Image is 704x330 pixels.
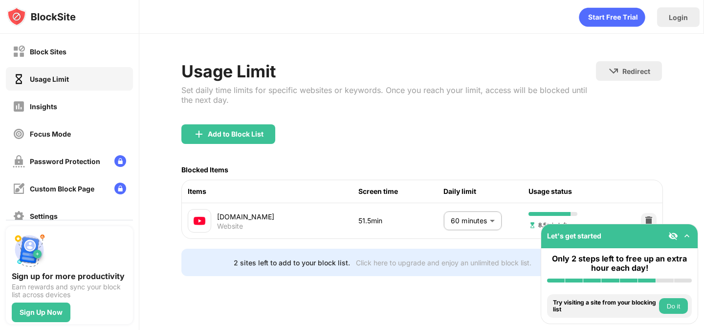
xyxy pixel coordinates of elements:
div: Blocked Items [181,165,228,174]
div: Sign up for more productivity [12,271,127,281]
div: Insights [30,102,57,111]
div: Daily limit [443,186,528,197]
div: Screen time [358,186,443,197]
div: Only 2 steps left to free up an extra hour each day! [547,254,692,273]
div: 51.5min [358,215,443,226]
div: Add to Block List [208,130,264,138]
div: Redirect [622,67,650,75]
div: Earn rewards and sync your block list across devices [12,283,127,299]
img: logo-blocksite.svg [7,7,76,26]
img: favicons [194,215,205,227]
img: lock-menu.svg [114,183,126,194]
div: Let's get started [547,232,601,240]
p: 60 minutes [451,215,486,226]
div: Focus Mode [30,130,71,138]
button: Do it [659,298,688,314]
div: Usage Limit [30,75,69,83]
img: password-protection-off.svg [13,155,25,167]
span: 8.5min left [528,220,567,230]
img: eye-not-visible.svg [668,231,678,241]
div: Settings [30,212,58,220]
div: Sign Up Now [20,308,63,316]
img: hourglass-set.svg [528,221,536,229]
img: push-signup.svg [12,232,47,267]
div: Block Sites [30,47,66,56]
div: Custom Block Page [30,185,94,193]
div: animation [579,7,645,27]
div: Items [188,186,358,197]
div: Usage Limit [181,61,595,81]
img: time-usage-on.svg [13,73,25,85]
div: Set daily time limits for specific websites or keywords. Once you reach your limit, access will b... [181,85,595,105]
img: settings-off.svg [13,210,25,222]
div: Usage status [528,186,614,197]
div: Try visiting a site from your blocking list [553,299,657,313]
img: insights-off.svg [13,100,25,113]
div: [DOMAIN_NAME] [217,212,358,222]
img: customize-block-page-off.svg [13,183,25,195]
div: Password Protection [30,157,100,165]
div: Login [669,13,688,22]
div: Click here to upgrade and enjoy an unlimited block list. [356,259,531,267]
img: focus-off.svg [13,128,25,140]
div: Website [217,222,243,231]
img: omni-setup-toggle.svg [682,231,692,241]
img: lock-menu.svg [114,155,126,167]
img: block-off.svg [13,46,25,58]
div: 2 sites left to add to your block list. [234,259,350,267]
